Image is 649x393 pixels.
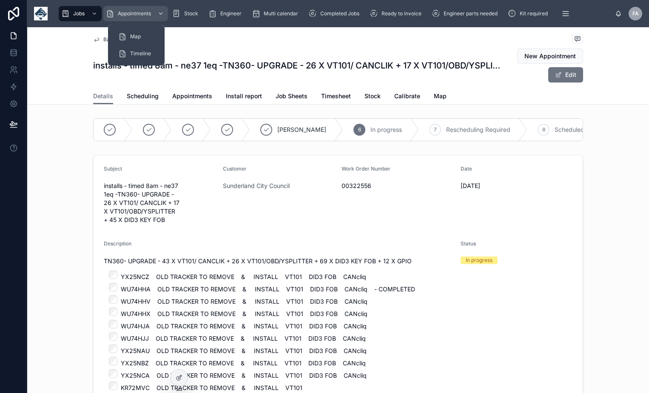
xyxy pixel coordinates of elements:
span: Appointments [118,10,151,17]
span: Appointments [172,92,212,100]
span: Map [130,33,141,40]
li: YX25NCA OLD TRACKER TO REMOVE & INSTALL VT101 DID3 FOB CANcliq [117,369,454,380]
span: 8 [542,126,545,133]
a: Engineer [206,6,248,21]
span: In progress [370,125,402,134]
span: installs - timed 8am - ne37 1eq -TN360- UPGRADE - 26 X VT101/ CANCLIK + 17 X VT101/OBD/YSPLITTER ... [104,182,216,224]
span: Map [434,92,447,100]
a: Map [113,29,159,44]
a: Appointments [172,88,212,105]
a: Calibrate [394,88,420,105]
span: Ready to invoice [381,10,421,17]
a: Job Sheets [276,88,307,105]
span: Install report [226,92,262,100]
li: WU74HJA OLD TRACKER TO REMOVE & INSTALL VT101 DID3 FOB CANcliq [117,320,454,330]
h1: installs - timed 8am - ne37 1eq -TN360- UPGRADE - 26 X VT101/ CANCLIK + 17 X VT101/OBD/YSPLITTER ... [93,60,505,71]
span: FA [632,10,639,17]
a: Appointments [103,6,168,21]
span: Stock [184,10,198,17]
li: YX25NBZ OLD TRACKER TO REMOVE & INSTALL VT101 DID3 FOB CANcliq [117,357,454,367]
li: WU74HJJ OLD TRACKER TO REMOVE & INSTALL VT101 DID3 FOB CANcliq [117,332,454,343]
span: Completed Jobs [320,10,359,17]
div: In progress [466,256,492,264]
a: Scheduling [127,88,159,105]
a: Stock [170,6,204,21]
span: 00322556 [342,182,454,190]
a: Install report [226,88,262,105]
a: Engineer parts needed [429,6,504,21]
span: Kit required [520,10,548,17]
span: Job Sheets [276,92,307,100]
span: 6 [358,126,361,133]
li: YX25NCZ OLD TRACKER TO REMOVE & INSTALL VT101 DID3 FOB CANcliq [117,271,454,281]
span: Rescheduling Required [446,125,510,134]
li: WU74HHA OLD TRACKER TO REMOVE & INSTALL VT101 DID3 FOB CANcliq - COMPLETED [117,283,454,293]
span: Status [461,240,476,247]
span: Date [461,165,472,172]
a: Jobs [59,6,102,21]
p: TN360- UPGRADE - 43 X VT101/ CANCLIK + 26 X VT101/OBD/YSPLITTER + 69 X DID3 KEY FOB + 12 X GPIO [104,256,454,265]
span: Description [104,240,131,247]
span: Calibrate [394,92,420,100]
button: New Appointment [517,48,583,64]
a: Sunderland City Council [223,182,290,190]
span: Multi calendar [264,10,298,17]
a: Multi calendar [249,6,304,21]
a: Back to Job Sheet [93,36,147,43]
span: Timeline [130,50,151,57]
a: Details [93,88,113,105]
a: Kit required [505,6,554,21]
img: App logo [34,7,48,20]
li: WU74HHX OLD TRACKER TO REMOVE & INSTALL VT101 DID3 FOB CANcliq [117,308,454,318]
span: Jobs [73,10,85,17]
span: Details [93,92,113,100]
li: YX25NAU OLD TRACKER TO REMOVE & INSTALL VT101 DID3 FOB CANcliq [117,345,454,355]
a: Stock [364,88,381,105]
a: Ready to invoice [367,6,427,21]
a: Completed Jobs [306,6,365,21]
span: 7 [434,126,437,133]
span: Scheduled [555,125,584,134]
span: Stock [364,92,381,100]
span: Work Order Number [342,165,390,172]
span: Timesheet [321,92,351,100]
button: Edit [548,67,583,83]
a: Map [434,88,447,105]
li: WU74HHV OLD TRACKER TO REMOVE & INSTALL VT101 DID3 FOB CANcliq [117,295,454,306]
a: Timeline [113,46,159,61]
div: scrollable content [54,4,615,23]
span: Back to Job Sheet [103,36,147,43]
span: [DATE] [461,182,573,190]
span: Engineer [220,10,242,17]
span: [PERSON_NAME] [277,125,326,134]
span: Scheduling [127,92,159,100]
span: Customer [223,165,247,172]
span: Subject [104,165,122,172]
span: Engineer parts needed [444,10,498,17]
span: New Appointment [524,52,576,60]
a: Timesheet [321,88,351,105]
